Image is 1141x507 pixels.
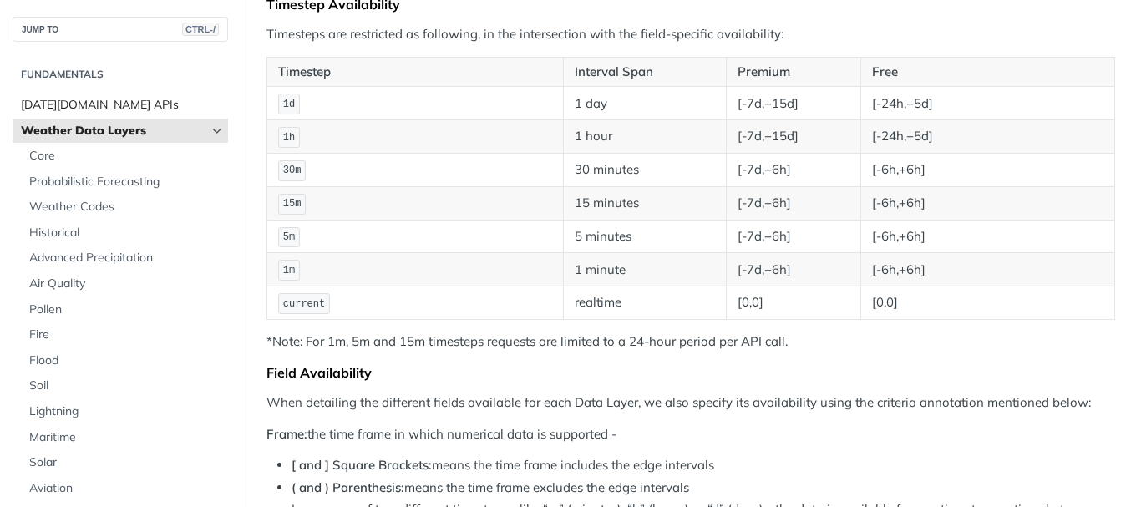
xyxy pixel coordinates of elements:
span: CTRL-/ [182,23,219,36]
td: [-7d,+15d] [726,87,860,120]
td: [0,0] [860,286,1115,320]
li: means the time frame includes the edge intervals [292,456,1115,475]
td: 30 minutes [564,154,727,187]
td: [-24h,+5d] [860,87,1115,120]
span: Aviation [29,480,224,497]
strong: Frame: [266,426,307,442]
strong: [ and ] Square Brackets: [292,457,432,473]
a: Soil [21,373,228,398]
span: 5m [283,231,295,243]
a: Advanced Precipitation [21,246,228,271]
div: Field Availability [266,364,1115,381]
td: 1 hour [564,120,727,154]
p: Timesteps are restricted as following, in the intersection with the field-specific availability: [266,25,1115,44]
td: [-7d,+6h] [726,154,860,187]
a: Maritime [21,425,228,450]
a: Flood [21,348,228,373]
th: Free [860,57,1115,87]
td: 15 minutes [564,186,727,220]
p: *Note: For 1m, 5m and 15m timesteps requests are limited to a 24-hour period per API call. [266,332,1115,352]
span: Core [29,148,224,165]
td: realtime [564,286,727,320]
a: Weather Data LayersHide subpages for Weather Data Layers [13,119,228,144]
span: Weather Codes [29,199,224,215]
td: [-6h,+6h] [860,220,1115,253]
td: [-6h,+6h] [860,154,1115,187]
a: Probabilistic Forecasting [21,170,228,195]
td: 1 minute [564,253,727,286]
a: Core [21,144,228,169]
td: 1 day [564,87,727,120]
h2: Fundamentals [13,67,228,82]
td: [-7d,+15d] [726,120,860,154]
td: 5 minutes [564,220,727,253]
span: Flood [29,352,224,369]
button: JUMP TOCTRL-/ [13,17,228,42]
span: 1h [283,132,295,144]
a: Air Quality [21,271,228,297]
td: [-6h,+6h] [860,186,1115,220]
span: Soil [29,378,224,394]
td: [-6h,+6h] [860,253,1115,286]
a: Pollen [21,297,228,322]
a: Lightning [21,399,228,424]
span: Advanced Precipitation [29,250,224,266]
span: Weather Data Layers [21,123,206,139]
th: Timestep [267,57,564,87]
span: 15m [283,198,302,210]
td: [-7d,+6h] [726,186,860,220]
span: Air Quality [29,276,224,292]
td: [0,0] [726,286,860,320]
span: Lightning [29,403,224,420]
span: Pollen [29,302,224,318]
span: Fire [29,327,224,343]
p: the time frame in which numerical data is supported - [266,425,1115,444]
li: means the time frame excludes the edge intervals [292,479,1115,498]
th: Premium [726,57,860,87]
a: Fire [21,322,228,347]
span: 30m [283,165,302,176]
span: current [283,298,325,310]
span: 1d [283,99,295,110]
span: Maritime [29,429,224,446]
a: Weather Codes [21,195,228,220]
strong: ( and ) Parenthesis: [292,479,404,495]
td: [-7d,+6h] [726,253,860,286]
a: [DATE][DOMAIN_NAME] APIs [13,93,228,118]
a: Aviation [21,476,228,501]
td: [-24h,+5d] [860,120,1115,154]
th: Interval Span [564,57,727,87]
span: Solar [29,454,224,471]
span: Probabilistic Forecasting [29,174,224,190]
td: [-7d,+6h] [726,220,860,253]
p: When detailing the different fields available for each Data Layer, we also specify its availabili... [266,393,1115,413]
span: Historical [29,225,224,241]
span: 1m [283,265,295,276]
a: Historical [21,221,228,246]
span: [DATE][DOMAIN_NAME] APIs [21,97,224,114]
button: Hide subpages for Weather Data Layers [210,124,224,138]
a: Solar [21,450,228,475]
